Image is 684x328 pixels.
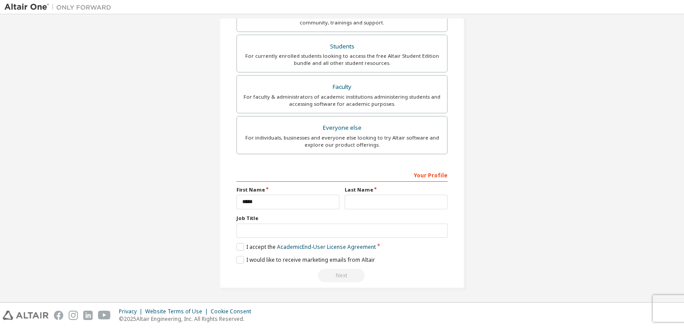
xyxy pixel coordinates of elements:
div: Your Profile [236,168,448,182]
div: For individuals, businesses and everyone else looking to try Altair software and explore our prod... [242,134,442,148]
div: For faculty & administrators of academic institutions administering students and accessing softwa... [242,93,442,108]
div: Faculty [242,81,442,93]
img: youtube.svg [98,311,111,320]
img: linkedin.svg [83,311,93,320]
div: You need to provide your academic email [236,269,448,282]
img: facebook.svg [54,311,63,320]
label: I would like to receive marketing emails from Altair [236,256,375,264]
img: instagram.svg [69,311,78,320]
div: For currently enrolled students looking to access the free Altair Student Edition bundle and all ... [242,52,442,67]
div: Students [242,40,442,53]
label: I accept the [236,243,376,251]
img: altair_logo.svg [3,311,49,320]
label: Job Title [236,215,448,222]
label: Last Name [345,186,448,193]
img: Altair One [4,3,116,12]
a: Academic End-User License Agreement [277,243,376,251]
div: Privacy [119,308,145,315]
div: Cookie Consent [211,308,256,315]
div: Everyone else [242,122,442,134]
div: Website Terms of Use [145,308,211,315]
label: First Name [236,186,339,193]
p: © 2025 Altair Engineering, Inc. All Rights Reserved. [119,315,256,323]
div: For existing customers looking to access software downloads, HPC resources, community, trainings ... [242,12,442,26]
